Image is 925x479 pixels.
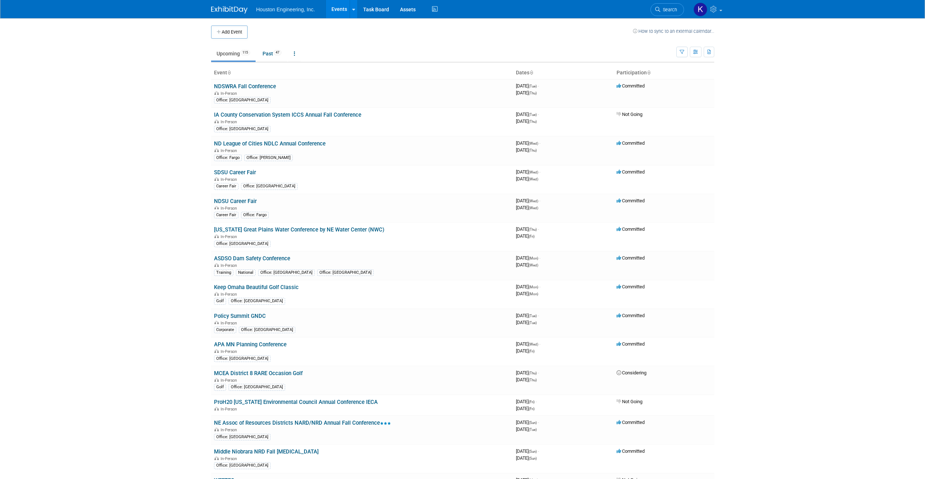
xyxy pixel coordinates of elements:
span: Committed [617,169,645,175]
img: In-Person Event [214,148,219,152]
span: In-Person [221,177,239,182]
span: Not Going [617,399,642,404]
div: Office: Fargo [214,155,242,161]
span: - [539,140,540,146]
span: (Wed) [529,199,538,203]
div: Office: Fargo [241,212,269,218]
span: [DATE] [516,370,539,375]
span: (Thu) [529,378,537,382]
span: In-Person [221,148,239,153]
span: - [539,284,540,289]
a: [US_STATE] Great Plains Water Conference by NE Water Center (NWC) [214,226,384,233]
span: [DATE] [516,448,539,454]
span: In-Person [221,206,239,211]
span: (Mon) [529,292,538,296]
span: [DATE] [516,233,535,239]
span: [DATE] [516,455,537,461]
span: - [538,112,539,117]
div: Office: [GEOGRAPHIC_DATA] [241,183,298,190]
span: In-Person [221,292,239,297]
img: In-Person Event [214,91,219,95]
div: Career Fair [214,212,238,218]
div: Office: [GEOGRAPHIC_DATA] [258,269,315,276]
span: (Thu) [529,91,537,95]
span: In-Person [221,456,239,461]
img: In-Person Event [214,407,219,410]
div: Corporate [214,327,236,333]
a: SDSU Career Fair [214,169,256,176]
span: [DATE] [516,83,539,89]
span: [DATE] [516,313,539,318]
div: Office: [GEOGRAPHIC_DATA] [214,355,271,362]
span: [DATE] [516,420,539,425]
span: [DATE] [516,118,537,124]
span: - [539,169,540,175]
span: (Thu) [529,227,537,231]
span: Committed [617,255,645,261]
img: Kendra Jensen [693,3,707,16]
span: In-Person [221,428,239,432]
span: [DATE] [516,320,537,325]
span: [DATE] [516,147,537,153]
span: In-Person [221,378,239,383]
div: Office: [GEOGRAPHIC_DATA] [229,384,285,390]
span: - [539,255,540,261]
span: [DATE] [516,399,537,404]
a: Sort by Event Name [227,70,231,75]
a: MCEA District 8 RARE Occasion Golf [214,370,303,377]
img: In-Person Event [214,456,219,460]
span: Committed [617,341,645,347]
span: In-Person [221,407,239,412]
span: [DATE] [516,169,540,175]
span: [DATE] [516,341,540,347]
span: In-Person [221,349,239,354]
span: [DATE] [516,176,538,182]
span: (Tue) [529,113,537,117]
span: (Wed) [529,206,538,210]
span: (Mon) [529,285,538,289]
span: (Tue) [529,314,537,318]
span: - [538,420,539,425]
img: In-Person Event [214,120,219,123]
div: Office: [GEOGRAPHIC_DATA] [214,241,271,247]
span: - [536,399,537,404]
span: (Fri) [529,234,535,238]
div: Office: [PERSON_NAME] [244,155,293,161]
span: [DATE] [516,406,535,411]
a: APA MN Planning Conference [214,341,287,348]
a: Upcoming115 [211,47,256,61]
span: [DATE] [516,226,539,232]
span: Committed [617,448,645,454]
span: (Thu) [529,148,537,152]
img: In-Person Event [214,292,219,296]
span: (Thu) [529,120,537,124]
a: Past47 [257,47,287,61]
a: How to sync to an external calendar... [633,28,714,34]
span: [DATE] [516,284,540,289]
img: In-Person Event [214,263,219,267]
span: Search [660,7,677,12]
span: (Thu) [529,371,537,375]
span: (Sun) [529,421,537,425]
span: - [538,226,539,232]
a: NDSU Career Fair [214,198,257,205]
th: Dates [513,67,614,79]
span: - [538,370,539,375]
span: (Fri) [529,400,535,404]
span: - [539,341,540,347]
span: (Fri) [529,407,535,411]
span: [DATE] [516,140,540,146]
div: Career Fair [214,183,238,190]
span: Committed [617,83,645,89]
div: Training [214,269,233,276]
img: In-Person Event [214,349,219,353]
span: [DATE] [516,255,540,261]
span: (Wed) [529,170,538,174]
span: - [538,83,539,89]
span: (Wed) [529,263,538,267]
img: In-Person Event [214,378,219,382]
a: ND League of Cities NDLC Annual Conference [214,140,326,147]
img: In-Person Event [214,428,219,431]
img: In-Person Event [214,177,219,181]
span: (Tue) [529,84,537,88]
